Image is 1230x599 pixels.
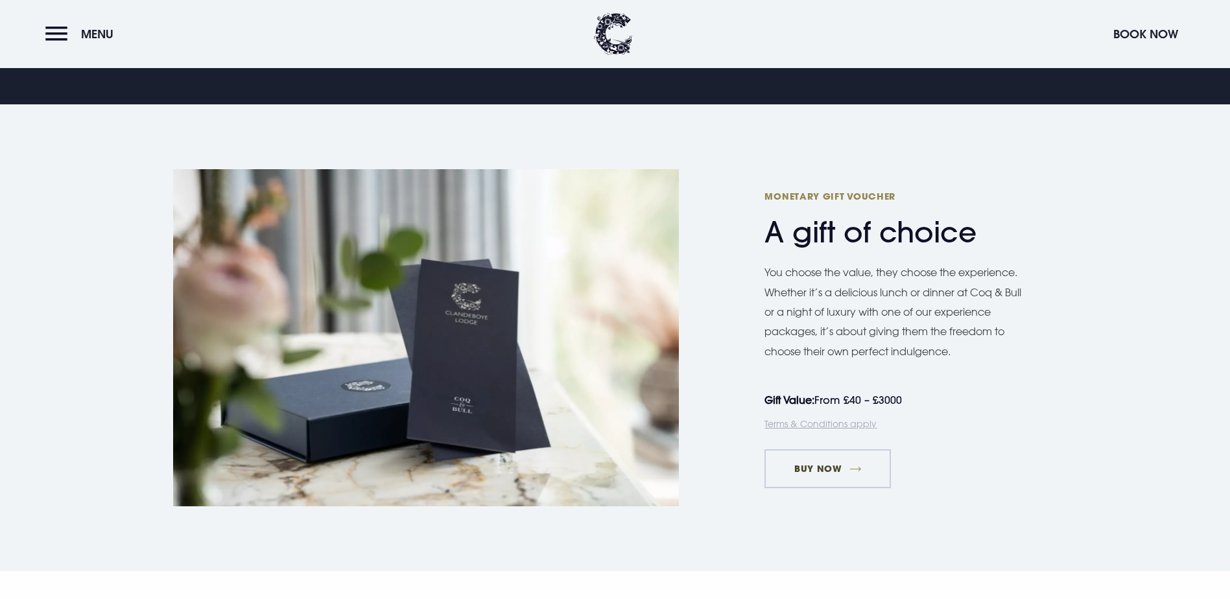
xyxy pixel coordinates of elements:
h2: A gift of choice [764,190,1017,250]
span: Menu [81,27,113,41]
a: Terms & Conditions apply [764,418,877,429]
strong: Gift Value: [764,393,814,406]
button: Menu [45,20,120,48]
img: Clandeboye Lodge [594,13,633,55]
img: Hotel gift voucher Northern Ireland [173,169,679,506]
span: Monetary Gift Voucher [764,190,1017,202]
button: Book Now [1107,20,1185,48]
p: You choose the value, they choose the experience. Whether it’s a delicious lunch or dinner at Coq... [764,263,1030,361]
a: Buy Now [764,449,891,488]
p: From £40 – £3000 [764,390,1017,410]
